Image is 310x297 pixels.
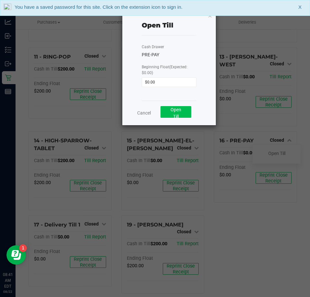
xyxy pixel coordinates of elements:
button: Open Till [161,106,191,118]
div: Open Till [142,20,173,30]
a: Cancel [137,110,151,116]
span: Open Till [171,107,181,119]
div: PRE-PAY [142,51,197,58]
img: notLoggedInIcon.png [4,4,11,12]
iframe: Resource center unread badge [19,244,27,252]
span: Beginning Float [142,65,187,75]
span: You have a saved password for this site. Click on the extension icon to sign in. [15,4,183,10]
label: Cash Drawer [142,44,164,50]
span: X [298,4,302,11]
iframe: Resource center [6,245,26,265]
